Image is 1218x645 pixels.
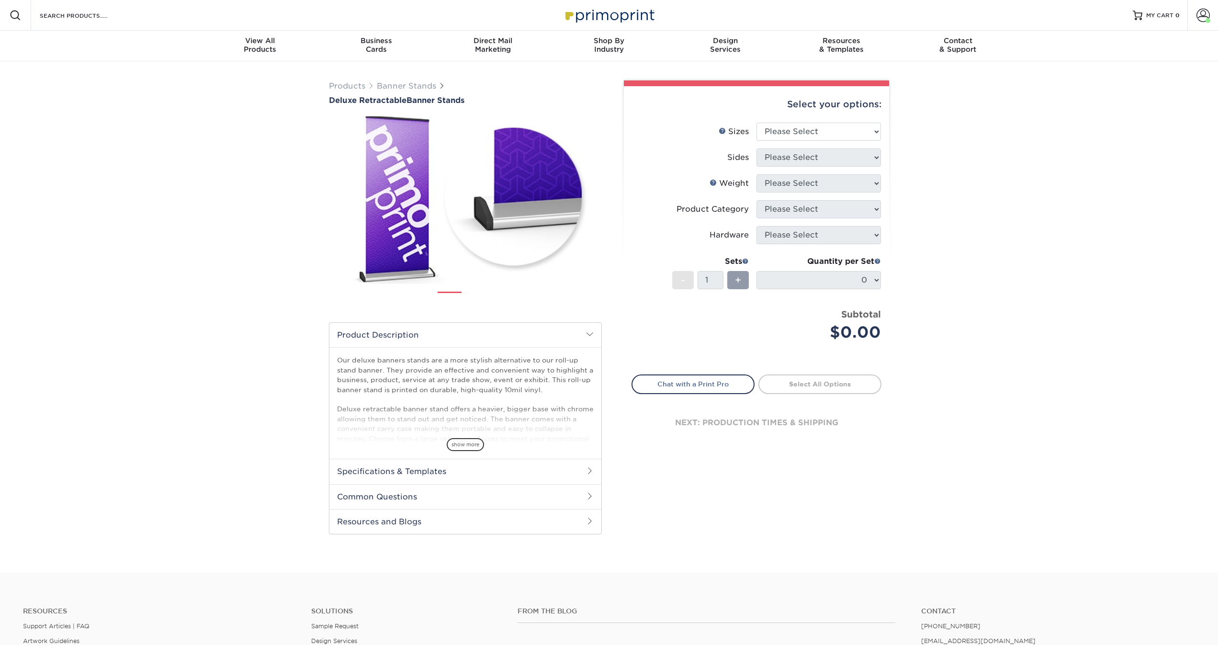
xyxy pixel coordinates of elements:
[783,36,900,54] div: & Templates
[202,31,318,61] a: View AllProducts
[1175,12,1180,19] span: 0
[719,126,749,137] div: Sizes
[900,36,1016,45] span: Contact
[561,5,657,25] img: Primoprint
[311,622,359,630] a: Sample Request
[783,36,900,45] span: Resources
[23,622,90,630] a: Support Articles | FAQ
[667,36,783,45] span: Design
[318,36,435,45] span: Business
[311,607,503,615] h4: Solutions
[764,321,881,344] div: $0.00
[470,288,494,312] img: Banner Stands 02
[667,36,783,54] div: Services
[23,607,297,615] h4: Resources
[900,31,1016,61] a: Contact& Support
[735,273,741,287] span: +
[318,36,435,54] div: Cards
[518,607,895,615] h4: From the Blog
[727,152,749,163] div: Sides
[329,106,602,294] img: Deluxe Retractable 01
[1146,11,1173,20] span: MY CART
[435,31,551,61] a: Direct MailMarketing
[311,637,357,645] a: Design Services
[337,355,594,453] p: Our deluxe banners stands are a more stylish alternative to our roll-up stand banner. They provid...
[710,178,749,189] div: Weight
[329,484,601,509] h2: Common Questions
[681,273,685,287] span: -
[39,10,132,21] input: SEARCH PRODUCTS.....
[329,96,406,105] span: Deluxe Retractable
[318,31,435,61] a: BusinessCards
[329,96,602,105] h1: Banner Stands
[329,509,601,534] h2: Resources and Blogs
[435,36,551,54] div: Marketing
[783,31,900,61] a: Resources& Templates
[921,607,1195,615] a: Contact
[377,81,436,91] a: Banner Stands
[758,374,881,394] a: Select All Options
[447,438,484,451] span: show more
[632,394,881,452] div: next: production times & shipping
[632,86,881,123] div: Select your options:
[329,81,365,91] a: Products
[551,31,667,61] a: Shop ByIndustry
[551,36,667,45] span: Shop By
[202,36,318,45] span: View All
[921,637,1036,645] a: [EMAIL_ADDRESS][DOMAIN_NAME]
[329,459,601,484] h2: Specifications & Templates
[435,36,551,45] span: Direct Mail
[202,36,318,54] div: Products
[841,309,881,319] strong: Subtotal
[667,31,783,61] a: DesignServices
[551,36,667,54] div: Industry
[632,374,755,394] a: Chat with a Print Pro
[23,637,79,645] a: Artwork Guidelines
[672,256,749,267] div: Sets
[710,229,749,241] div: Hardware
[921,622,981,630] a: [PHONE_NUMBER]
[756,256,881,267] div: Quantity per Set
[329,96,602,105] a: Deluxe RetractableBanner Stands
[677,204,749,215] div: Product Category
[329,323,601,347] h2: Product Description
[900,36,1016,54] div: & Support
[438,288,462,312] img: Banner Stands 01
